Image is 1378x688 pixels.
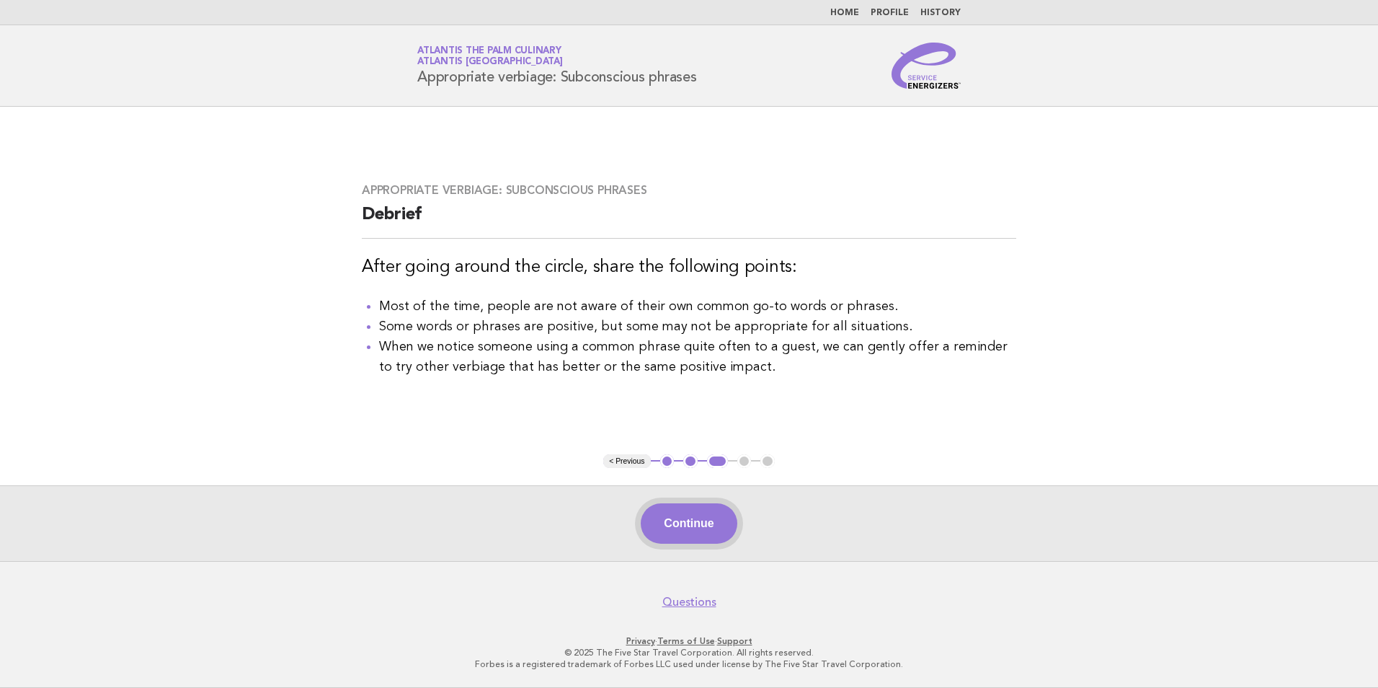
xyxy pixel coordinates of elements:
[641,503,737,544] button: Continue
[683,454,698,469] button: 2
[248,647,1130,658] p: © 2025 The Five Star Travel Corporation. All rights reserved.
[660,454,675,469] button: 1
[830,9,859,17] a: Home
[920,9,961,17] a: History
[657,636,715,646] a: Terms of Use
[871,9,909,17] a: Profile
[626,636,655,646] a: Privacy
[379,296,1016,317] li: Most of the time, people are not aware of their own common go-to words or phrases.
[379,317,1016,337] li: Some words or phrases are positive, but some may not be appropriate for all situations.
[707,454,728,469] button: 3
[717,636,752,646] a: Support
[248,658,1130,670] p: Forbes is a registered trademark of Forbes LLC used under license by The Five Star Travel Corpora...
[362,183,1016,198] h3: Appropriate verbiage: Subconscious phrases
[362,256,1016,279] h3: After going around the circle, share the following points:
[362,203,1016,239] h2: Debrief
[662,595,716,609] a: Questions
[379,337,1016,377] li: When we notice someone using a common phrase quite often to a guest, we can gently offer a remind...
[417,47,697,84] h1: Appropriate verbiage: Subconscious phrases
[417,58,563,67] span: Atlantis [GEOGRAPHIC_DATA]
[417,46,563,66] a: Atlantis The Palm CulinaryAtlantis [GEOGRAPHIC_DATA]
[892,43,961,89] img: Service Energizers
[603,454,650,469] button: < Previous
[248,635,1130,647] p: · ·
